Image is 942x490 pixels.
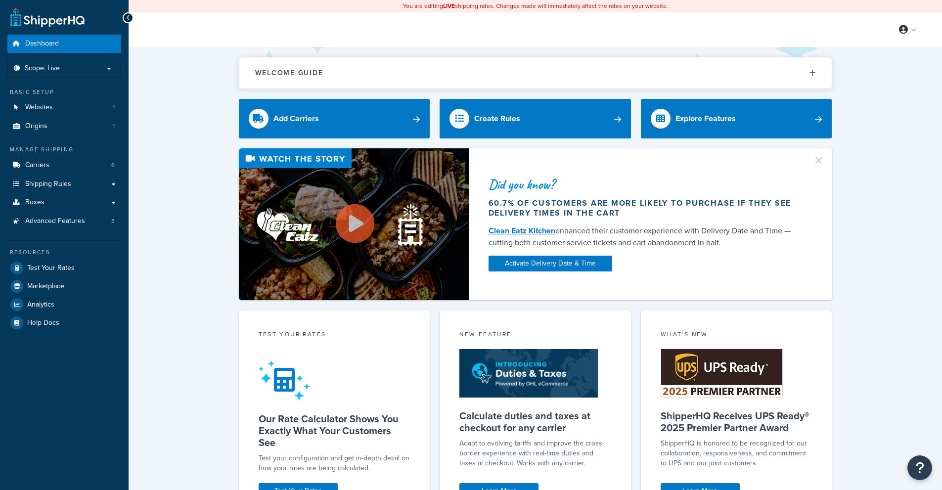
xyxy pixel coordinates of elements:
div: What's New [661,330,812,341]
div: Did you know? [489,178,801,191]
a: Help Docs [7,314,121,332]
button: Open Resource Center [907,455,932,480]
li: Origins [7,117,121,135]
a: Analytics [7,296,121,313]
div: Test your configuration and get in-depth detail on how your rates are being calculated. [259,453,410,473]
p: ShipperHQ is honored to be recognized for our collaboration, responsiveness, and commitment to UP... [661,439,812,468]
li: Websites [7,98,121,117]
div: enhanced their customer experience with Delivery Date and Time — cutting both customer service ti... [489,225,801,249]
span: Advanced Features [25,217,85,225]
a: Create Rules [440,99,631,138]
span: Dashboard [25,40,59,48]
li: Advanced Features [7,212,121,230]
div: 60.7% of customers are more likely to purchase if they see delivery times in the cart [489,198,801,218]
span: Origins [25,122,47,131]
div: Resources [7,248,121,257]
div: Add Carriers [273,112,319,126]
span: Help Docs [27,319,59,327]
h5: Calculate duties and taxes at checkout for any carrier [459,410,611,434]
span: Shipping Rules [25,180,71,188]
span: 6 [111,161,115,170]
a: Websites1 [7,98,121,117]
a: Dashboard [7,35,121,53]
button: Welcome Guide [239,57,832,89]
span: Marketplace [27,282,64,291]
span: 1 [113,122,115,131]
span: 1 [113,103,115,112]
span: Analytics [27,301,54,309]
div: Manage Shipping [7,145,121,154]
div: Create Rules [474,112,520,126]
a: Shipping Rules [7,175,121,193]
a: Explore Features [641,99,832,138]
a: Marketplace [7,277,121,295]
li: Carriers [7,156,121,175]
h5: Our Rate Calculator Shows You Exactly What Your Customers See [259,413,410,448]
span: Boxes [25,198,45,207]
span: Test Your Rates [27,264,75,272]
h2: Welcome Guide [255,69,323,77]
p: Adapt to evolving tariffs and improve the cross-border experience with real-time duties and taxes... [459,439,611,468]
a: Carriers6 [7,156,121,175]
div: Basic Setup [7,88,121,96]
div: Test your rates [259,330,410,341]
span: 3 [111,217,115,225]
img: Video thumbnail [239,148,469,300]
a: Activate Delivery Date & Time [489,256,612,271]
span: Carriers [25,161,49,170]
div: Explore Features [675,112,736,126]
div: New Feature [459,330,611,341]
a: Test Your Rates [7,259,121,277]
h5: ShipperHQ Receives UPS Ready® 2025 Premier Partner Award [661,410,812,434]
a: Origins1 [7,117,121,135]
a: Add Carriers [239,99,430,138]
a: Clean Eatz Kitchen [489,225,555,236]
a: Advanced Features3 [7,212,121,230]
span: Websites [25,103,53,112]
a: Boxes [7,193,121,212]
span: Scope: Live [25,64,60,73]
b: LIVE [443,1,455,10]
